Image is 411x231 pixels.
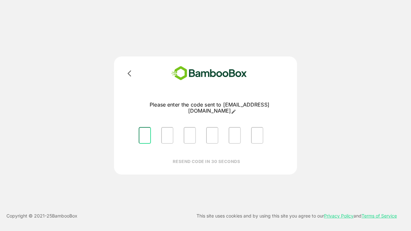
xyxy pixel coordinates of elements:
input: Please enter OTP character 4 [206,127,218,144]
a: Privacy Policy [324,213,354,218]
p: This site uses cookies and by using this site you agree to our and [197,212,397,220]
p: Please enter the code sent to [EMAIL_ADDRESS][DOMAIN_NAME] [134,102,285,114]
p: Copyright © 2021- 25 BambooBox [6,212,77,220]
input: Please enter OTP character 6 [251,127,263,144]
input: Please enter OTP character 3 [184,127,196,144]
input: Please enter OTP character 1 [139,127,151,144]
input: Please enter OTP character 5 [229,127,241,144]
a: Terms of Service [362,213,397,218]
img: bamboobox [162,64,256,82]
input: Please enter OTP character 2 [161,127,173,144]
